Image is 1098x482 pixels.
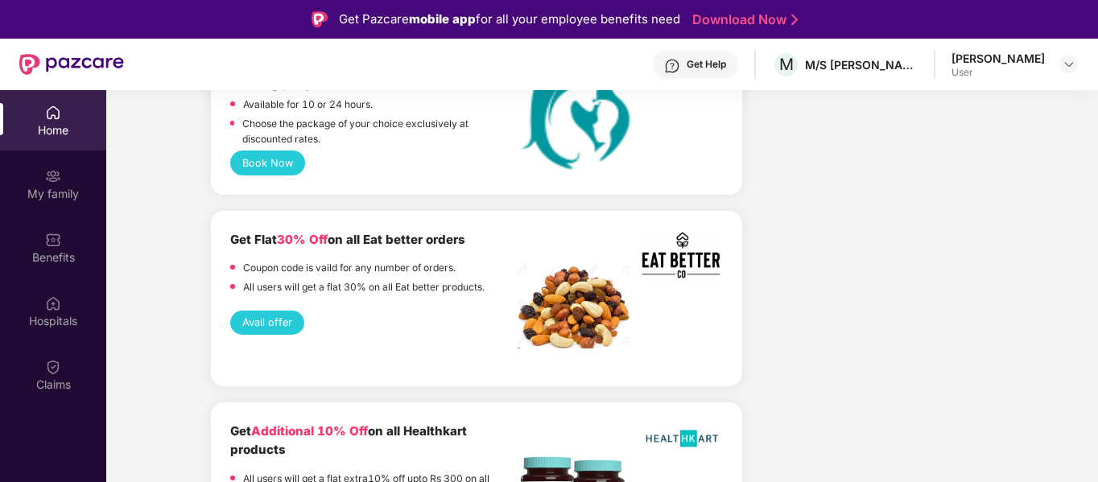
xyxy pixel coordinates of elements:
[518,45,630,170] img: MaternityCare.png
[230,150,305,175] button: Book Now
[45,295,61,311] img: svg+xml;base64,PHN2ZyBpZD0iSG9zcGl0YWxzIiB4bWxucz0iaHR0cDovL3d3dy53My5vcmcvMjAwMC9zdmciIHdpZHRoPS...
[687,58,726,71] div: Get Help
[692,11,793,28] a: Download Now
[45,168,61,184] img: svg+xml;base64,PHN2ZyB3aWR0aD0iMjAiIGhlaWdodD0iMjAiIHZpZXdCb3g9IjAgMCAyMCAyMCIgZmlsbD0ibm9uZSIgeG...
[230,311,304,335] button: Avail offer
[242,116,518,146] p: Choose the package of your choice exclusively at discounted rates.
[339,10,680,29] div: Get Pazcare for all your employee benefits need
[951,51,1045,66] div: [PERSON_NAME]
[409,11,476,27] strong: mobile app
[791,11,798,28] img: Stroke
[277,232,328,247] span: 30% Off
[641,422,723,455] img: HealthKart-Logo-702x526.png
[45,105,61,121] img: svg+xml;base64,PHN2ZyBpZD0iSG9tZSIgeG1sbnM9Imh0dHA6Ly93d3cudzMub3JnLzIwMDAvc3ZnIiB3aWR0aD0iMjAiIG...
[518,262,630,349] img: Screenshot%202022-11-18%20at%2012.32.13%20PM.png
[19,54,124,75] img: New Pazcare Logo
[230,423,467,458] b: Get on all Healthkart products
[251,423,368,439] span: Additional 10% Off
[45,232,61,248] img: svg+xml;base64,PHN2ZyBpZD0iQmVuZWZpdHMiIHhtbG5zPSJodHRwOi8vd3d3LnczLm9yZy8yMDAwL3N2ZyIgd2lkdGg9Ij...
[243,279,485,295] p: All users will get a flat 30% on all Eat better products.
[641,230,723,281] img: Screenshot%202022-11-17%20at%202.10.19%20PM.png
[230,232,465,247] b: Get Flat on all Eat better orders
[312,11,328,27] img: Logo
[45,359,61,375] img: svg+xml;base64,PHN2ZyBpZD0iQ2xhaW0iIHhtbG5zPSJodHRwOi8vd3d3LnczLm9yZy8yMDAwL3N2ZyIgd2lkdGg9IjIwIi...
[243,97,373,112] p: Available for 10 or 24 hours.
[1063,58,1075,71] img: svg+xml;base64,PHN2ZyBpZD0iRHJvcGRvd24tMzJ4MzIiIHhtbG5zPSJodHRwOi8vd3d3LnczLm9yZy8yMDAwL3N2ZyIgd2...
[664,58,680,74] img: svg+xml;base64,PHN2ZyBpZD0iSGVscC0zMngzMiIgeG1sbnM9Imh0dHA6Ly93d3cudzMub3JnLzIwMDAvc3ZnIiB3aWR0aD...
[243,260,456,275] p: Coupon code is vaild for any number of orders.
[951,66,1045,79] div: User
[779,55,794,74] span: M
[805,57,918,72] div: M/S [PERSON_NAME] Circle([GEOGRAPHIC_DATA]) PVT LTD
